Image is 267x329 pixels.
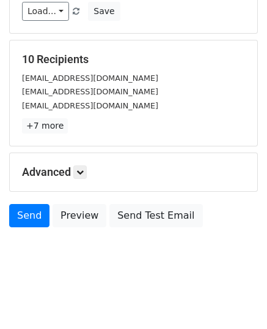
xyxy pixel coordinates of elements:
h5: Advanced [22,165,245,179]
small: [EMAIL_ADDRESS][DOMAIN_NAME] [22,101,158,110]
iframe: Chat Widget [206,270,267,329]
button: Save [88,2,120,21]
a: +7 more [22,118,68,134]
a: Load... [22,2,69,21]
a: Send Test Email [109,204,202,227]
a: Send [9,204,49,227]
small: [EMAIL_ADDRESS][DOMAIN_NAME] [22,74,158,83]
small: [EMAIL_ADDRESS][DOMAIN_NAME] [22,87,158,96]
h5: 10 Recipients [22,53,245,66]
a: Preview [53,204,106,227]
